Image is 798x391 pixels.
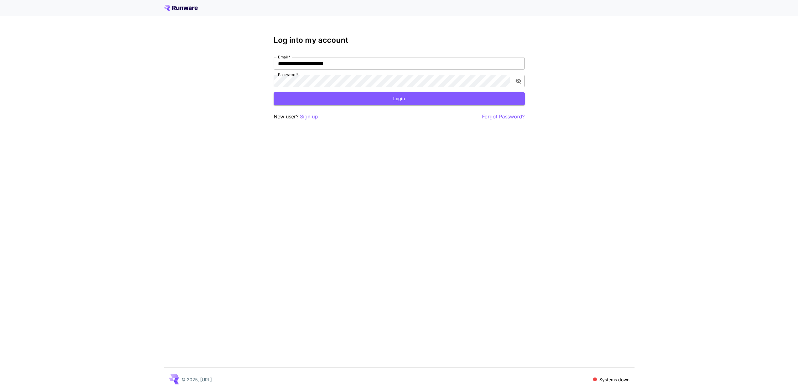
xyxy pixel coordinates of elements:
[278,72,298,77] label: Password
[181,376,212,383] p: © 2025, [URL]
[599,376,629,383] p: Systems down
[274,113,318,121] p: New user?
[278,54,290,60] label: Email
[274,36,525,45] h3: Log into my account
[274,92,525,105] button: Login
[513,75,524,87] button: toggle password visibility
[482,113,525,121] button: Forgot Password?
[300,113,318,121] button: Sign up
